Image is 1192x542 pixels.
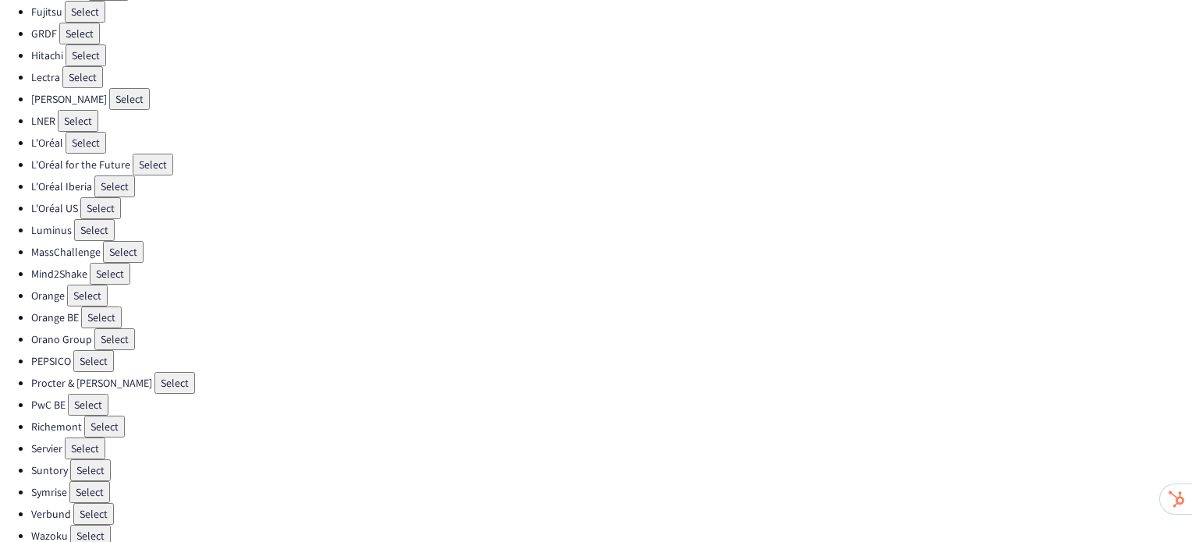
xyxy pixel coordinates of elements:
li: Lectra [31,66,1192,88]
li: Fujitsu [31,1,1192,23]
button: Select [73,503,114,525]
button: Select [67,285,108,306]
iframe: Chat Widget [1114,467,1192,542]
button: Select [84,416,125,437]
button: Select [80,197,121,219]
button: Select [81,306,122,328]
li: Richemont [31,416,1192,437]
button: Select [133,154,173,175]
li: Mind2Shake [31,263,1192,285]
li: Luminus [31,219,1192,241]
li: Orange [31,285,1192,306]
button: Select [70,459,111,481]
li: Orano Group [31,328,1192,350]
li: L'Oréal US [31,197,1192,219]
button: Select [58,110,98,132]
li: L'Oréal [31,132,1192,154]
button: Select [154,372,195,394]
button: Select [94,175,135,197]
button: Select [65,437,105,459]
li: L'Oréal for the Future [31,154,1192,175]
button: Select [66,44,106,66]
li: [PERSON_NAME] [31,88,1192,110]
button: Select [103,241,144,263]
li: PEPSICO [31,350,1192,372]
button: Select [59,23,100,44]
li: MassChallenge [31,241,1192,263]
li: PwC BE [31,394,1192,416]
li: LNER [31,110,1192,132]
li: Verbund [31,503,1192,525]
button: Select [74,219,115,241]
button: Select [66,132,106,154]
li: Symrise [31,481,1192,503]
li: Orange BE [31,306,1192,328]
button: Select [68,394,108,416]
button: Select [65,1,105,23]
li: GRDF [31,23,1192,44]
li: L'Oréal Iberia [31,175,1192,197]
button: Select [69,481,110,503]
button: Select [73,350,114,372]
li: Servier [31,437,1192,459]
button: Select [62,66,103,88]
li: Suntory [31,459,1192,481]
button: Select [109,88,150,110]
button: Select [94,328,135,350]
button: Select [90,263,130,285]
li: Procter & [PERSON_NAME] [31,372,1192,394]
li: Hitachi [31,44,1192,66]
